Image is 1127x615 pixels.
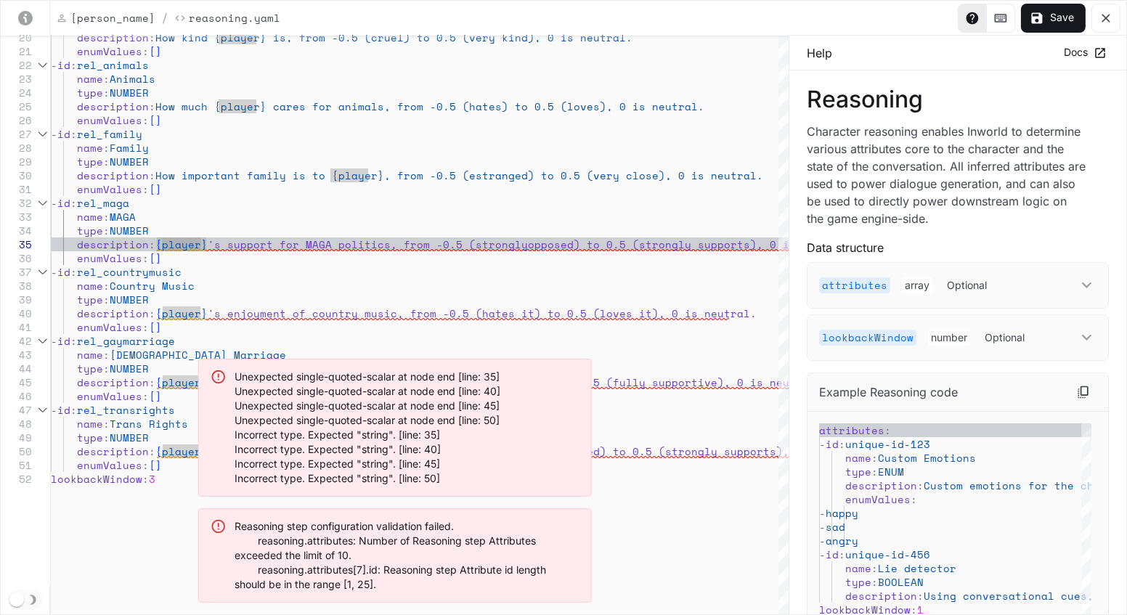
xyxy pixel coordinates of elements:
a: Docs [1060,41,1109,65]
span: : [839,436,845,452]
span: type [77,292,103,307]
span: [DEMOGRAPHIC_DATA] Marriage [110,347,286,362]
span: - [819,547,826,562]
p: Example Reasoning code [819,383,958,401]
p: Optional [982,330,1028,346]
button: Toggle Keyboard shortcuts panel [986,4,1015,33]
span: ] [155,113,162,128]
span: rel_animals [77,57,149,73]
p: array [902,277,932,293]
span: ENUM [878,464,904,479]
span: 3 [149,471,155,486]
span: ] [155,251,162,266]
span: : [911,492,917,507]
p: Help [807,44,832,62]
span: [ [149,44,155,59]
span: [ [149,319,155,335]
span: unique-id-456 [845,547,930,562]
span: MAGA [110,209,136,224]
span: - [819,519,826,534]
span: : [142,251,149,266]
span: 's enjoyment of country music, from -0.5 (hates it [208,306,534,321]
button: Save [1021,4,1086,33]
span: unique-id-123 [845,436,930,452]
span: - [51,333,57,349]
span: id [57,126,70,142]
span: tranged) to 0.5 (very close), 0 is neutral. [482,168,763,183]
span: [ [149,182,155,197]
div: 27 [1,127,32,141]
span: : [839,547,845,562]
div: 40 [1,306,32,320]
span: name [77,71,103,86]
span: : [149,375,155,390]
span: : [149,237,155,252]
span: [ [149,457,155,473]
span: } [201,237,208,252]
span: attributes [819,423,884,438]
span: : [103,278,110,293]
span: : [142,44,149,59]
span: rel_family [77,126,142,142]
span: : [103,140,110,155]
span: opposed) to 0.5 (strongly supports), 0 is neutral. [528,237,855,252]
span: id [57,333,70,349]
div: Unexpected single-quoted-scalar at node end [line: 35] Unexpected single-quoted-scalar at node en... [235,370,500,486]
div: 42 [1,334,32,348]
span: description [77,375,149,390]
span: type [77,361,103,376]
span: happy [826,505,858,521]
span: { [155,237,162,252]
span: enumValues [77,44,142,59]
span: enumValues [77,388,142,404]
span: : [103,430,110,445]
span: enumValues [77,251,142,266]
span: enumValues [77,319,142,335]
span: : [142,319,149,335]
div: 45 [1,375,32,389]
p: [PERSON_NAME] [70,10,155,25]
p: lookbackWindow [819,330,916,346]
span: sad [826,519,845,534]
span: sed) to 0.5 (strongly supports), 0 is neutral. [580,444,881,459]
span: player [162,375,201,390]
span: / [161,9,168,27]
span: ] [155,319,162,335]
p: Data structure [807,239,1109,256]
span: { [155,444,162,459]
div: Reasoning step configuration validation failed. reasoning.attributes: Number of Reasoning step At... [235,519,579,592]
div: 29 [1,155,32,168]
div: 22 [1,58,32,72]
div: 37 [1,265,32,279]
span: : [142,457,149,473]
div: 44 [1,362,32,375]
div: 35 [1,237,32,251]
div: 38 [1,279,32,293]
span: NUMBER [110,85,149,100]
span: type [845,574,871,590]
span: : [103,361,110,376]
span: name [845,450,871,465]
span: - [51,57,57,73]
span: rel_gaymarriage [77,333,175,349]
span: - [51,195,57,211]
span: id [826,547,839,562]
span: type [77,223,103,238]
p: number [928,330,970,346]
span: description [77,168,149,183]
button: Toggle Help panel [958,4,987,33]
span: description [77,237,149,252]
div: 52 [1,472,32,486]
span: enumValues [845,492,911,507]
span: How important family is to {player}, from -0.5 (es [155,168,482,183]
span: : [142,388,149,404]
span: - [51,126,57,142]
span: NUMBER [110,154,149,169]
span: [ [149,251,155,266]
div: 51 [1,458,32,472]
div: 39 [1,293,32,306]
button: Copy [1070,379,1097,405]
span: : [142,182,149,197]
span: : [103,223,110,238]
span: description [77,444,149,459]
